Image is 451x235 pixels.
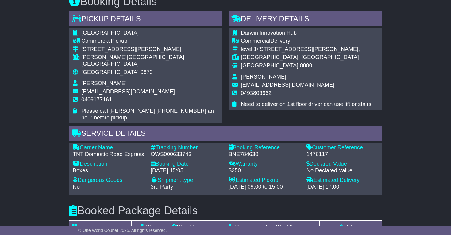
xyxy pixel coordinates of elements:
[241,82,334,88] span: [EMAIL_ADDRESS][DOMAIN_NAME]
[151,167,222,174] div: [DATE] 15:05
[81,38,219,45] div: Pickup
[69,126,382,143] div: Service Details
[81,38,111,44] span: Commercial
[69,221,132,234] td: Type
[241,30,297,36] span: Darwin Innovation Hub
[306,177,378,184] div: Estimated Delivery
[73,177,145,184] div: Dangerous Goods
[151,161,222,167] div: Booking Date
[229,167,300,174] div: $250
[73,184,80,190] span: No
[306,151,378,158] div: 1476117
[69,11,222,28] div: Pickup Details
[81,88,175,95] span: [EMAIL_ADDRESS][DOMAIN_NAME]
[151,184,173,190] span: 3rd Party
[229,161,300,167] div: Warranty
[151,177,222,184] div: Shipment type
[319,221,382,234] td: Volume
[241,90,272,96] span: 0493803662
[73,151,145,158] div: TNT Domestic Road Express
[241,101,373,107] span: Need to deliver on 1st floor driver can use lift or stairs.
[73,161,145,167] div: Description
[306,167,378,174] div: No Declared Value
[151,144,222,151] div: Tracking Number
[229,144,300,151] div: Booking Reference
[306,144,378,151] div: Customer Reference
[140,69,152,75] span: 0870
[81,108,214,121] span: Please call [PERSON_NAME] [PHONE_NUMBER] an hour before pickup
[151,151,222,158] div: OWS000633743
[229,151,300,158] div: BNE784630
[203,221,320,234] td: Dimensions (L x W x H)
[81,54,219,67] div: [PERSON_NAME][GEOGRAPHIC_DATA], [GEOGRAPHIC_DATA]
[81,30,139,36] span: [GEOGRAPHIC_DATA]
[241,62,298,69] span: [GEOGRAPHIC_DATA]
[241,74,286,80] span: [PERSON_NAME]
[229,11,382,28] div: Delivery Details
[241,46,373,53] div: level 1/[STREET_ADDRESS][PERSON_NAME],
[69,205,382,217] h3: Booked Package Details
[241,38,270,44] span: Commercial
[81,80,127,86] span: [PERSON_NAME]
[229,177,300,184] div: Estimated Pickup
[132,221,163,234] td: Qty.
[73,167,145,174] div: Boxes
[81,69,139,75] span: [GEOGRAPHIC_DATA]
[78,228,167,233] span: © One World Courier 2025. All rights reserved.
[241,38,373,45] div: Delivery
[81,46,219,53] div: [STREET_ADDRESS][PERSON_NAME]
[229,184,300,190] div: [DATE] 09:00 to 15:00
[163,221,203,234] td: Weight
[300,62,312,69] span: 0800
[241,54,373,61] div: [GEOGRAPHIC_DATA], [GEOGRAPHIC_DATA]
[306,161,378,167] div: Declared Value
[73,144,145,151] div: Carrier Name
[81,96,112,103] span: 0409177161
[306,184,378,190] div: [DATE] 17:00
